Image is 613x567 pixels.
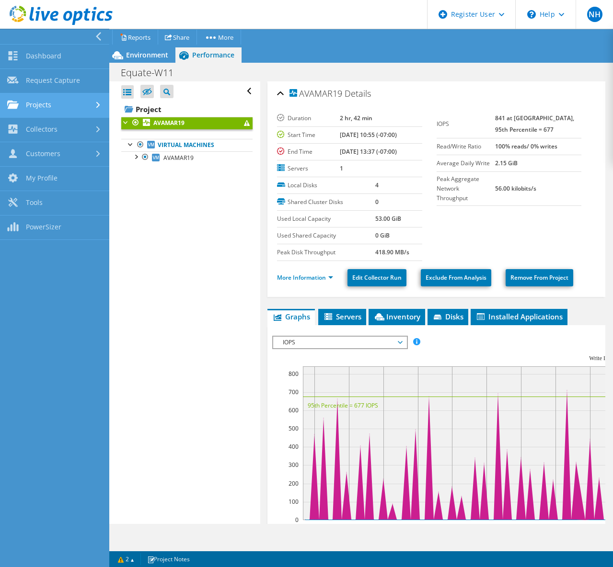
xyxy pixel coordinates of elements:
[289,406,299,414] text: 600
[347,269,406,286] a: Edit Collector Run
[323,312,361,321] span: Servers
[140,553,197,565] a: Project Notes
[277,273,333,282] a: More Information
[495,159,518,167] b: 2.15 GiB
[277,231,375,240] label: Used Shared Capacity
[375,181,379,189] b: 4
[277,248,375,257] label: Peak Disk Throughput
[340,164,343,172] b: 1
[277,197,375,207] label: Shared Cluster Disks
[116,68,188,78] h1: Equate-W11
[289,89,342,99] span: AVAMAR19
[308,401,378,409] text: 95th Percentile = 677 IOPS
[158,30,197,45] a: Share
[437,159,495,168] label: Average Daily Write
[289,479,299,488] text: 200
[345,88,371,99] span: Details
[289,388,299,396] text: 700
[121,139,253,151] a: Virtual Machines
[289,498,299,506] text: 100
[437,174,495,203] label: Peak Aggregate Network Throughput
[340,147,397,156] b: [DATE] 13:37 (-07:00)
[121,102,253,117] a: Project
[277,113,339,123] label: Duration
[277,214,375,224] label: Used Local Capacity
[495,184,536,193] b: 56.00 kilobits/s
[289,370,299,378] text: 800
[432,312,463,321] span: Disks
[277,130,339,140] label: Start Time
[495,142,557,150] b: 100% reads/ 0% writes
[495,114,574,134] b: 841 at [GEOGRAPHIC_DATA], 95th Percentile = 677
[111,553,141,565] a: 2
[475,312,563,321] span: Installed Applications
[121,151,253,164] a: AVAMAR19
[375,198,379,206] b: 0
[437,119,495,129] label: IOPS
[289,461,299,469] text: 300
[278,337,401,348] span: IOPS
[340,131,397,139] b: [DATE] 10:55 (-07:00)
[421,269,491,286] a: Exclude From Analysis
[375,231,390,239] b: 0 GiB
[527,10,536,19] svg: \n
[373,312,420,321] span: Inventory
[163,154,194,162] span: AVAMAR19
[295,516,299,524] text: 0
[289,424,299,432] text: 500
[277,164,339,173] label: Servers
[277,181,375,190] label: Local Disks
[126,50,168,59] span: Environment
[289,442,299,451] text: 400
[272,312,310,321] span: Graphs
[506,269,573,286] a: Remove From Project
[121,117,253,129] a: AVAMAR19
[197,30,241,45] a: More
[437,142,495,151] label: Read/Write Ratio
[375,215,401,223] b: 53.00 GiB
[277,147,339,157] label: End Time
[340,114,372,122] b: 2 hr, 42 min
[153,119,185,127] b: AVAMAR19
[192,50,234,59] span: Performance
[375,248,409,256] b: 418.90 MB/s
[587,7,602,22] span: NH
[112,30,158,45] a: Reports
